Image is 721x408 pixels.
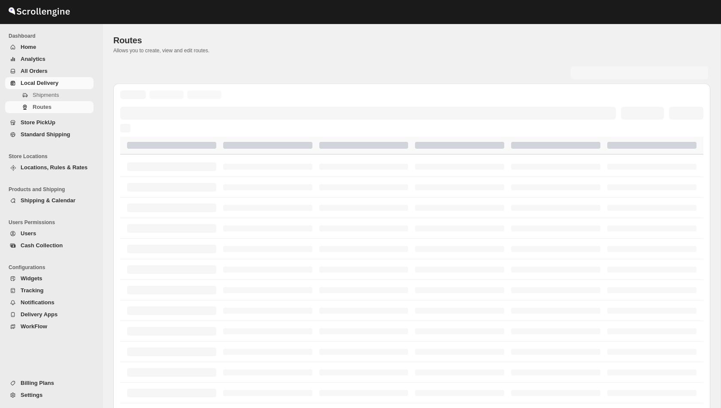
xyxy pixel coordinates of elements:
button: Home [5,41,94,53]
span: Home [21,44,36,50]
span: Products and Shipping [9,186,97,193]
span: Settings [21,392,42,398]
button: Tracking [5,285,94,297]
button: Analytics [5,53,94,65]
button: Settings [5,389,94,401]
span: Billing Plans [21,380,54,386]
span: Configurations [9,264,97,271]
button: Delivery Apps [5,309,94,321]
span: Delivery Apps [21,311,58,318]
p: Allows you to create, view and edit routes. [113,47,710,54]
span: Users Permissions [9,219,97,226]
span: Notifications [21,299,55,306]
span: Locations, Rules & Rates [21,164,88,171]
span: Users [21,230,36,237]
button: Shipments [5,89,94,101]
button: Users [5,228,94,240]
span: Dashboard [9,33,97,39]
span: Routes [113,36,142,45]
button: Cash Collection [5,240,94,252]
button: Routes [5,101,94,113]
button: WorkFlow [5,321,94,333]
button: Widgets [5,273,94,285]
span: Shipments [33,92,59,98]
button: Locations, Rules & Rates [5,162,94,174]
span: Cash Collection [21,242,63,249]
span: Shipping & Calendar [21,197,76,204]
button: Notifications [5,297,94,309]
span: WorkFlow [21,323,47,330]
span: Routes [33,104,51,110]
span: Standard Shipping [21,131,70,138]
button: Billing Plans [5,377,94,389]
span: Store PickUp [21,119,55,126]
span: Local Delivery [21,80,58,86]
span: Widgets [21,275,42,282]
span: Analytics [21,56,45,62]
button: All Orders [5,65,94,77]
span: Tracking [21,287,43,294]
span: All Orders [21,68,48,74]
button: Shipping & Calendar [5,195,94,207]
span: Store Locations [9,153,97,160]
